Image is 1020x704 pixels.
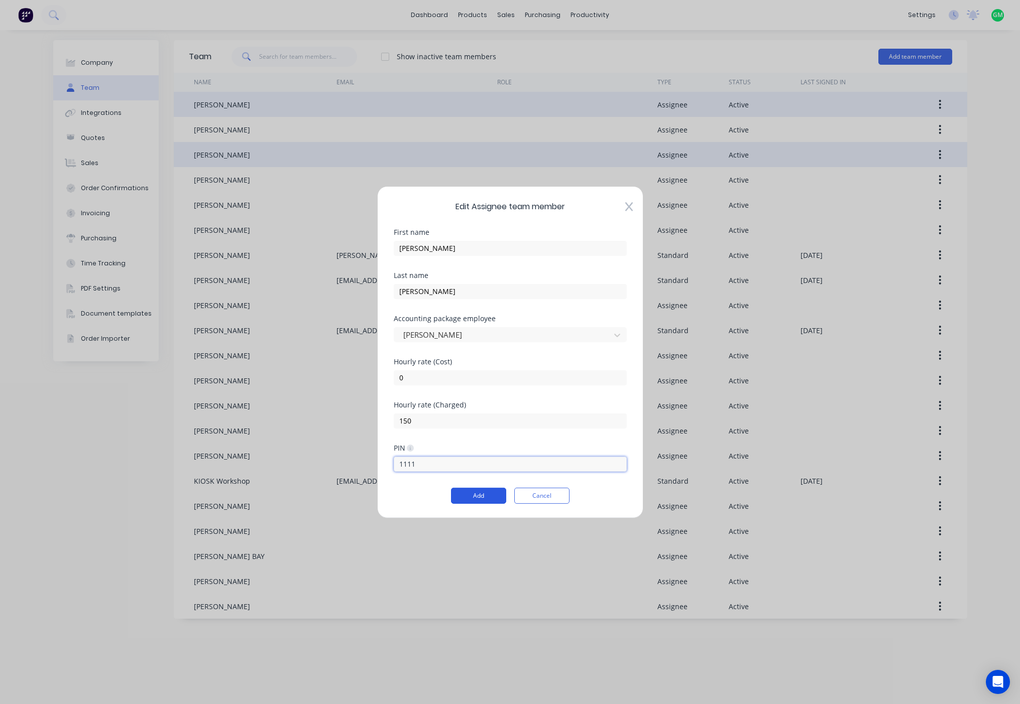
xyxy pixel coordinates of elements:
div: Open Intercom Messenger [986,670,1010,694]
span: Edit Assignee team member [394,200,627,212]
div: First name [394,228,627,235]
div: Hourly rate (Cost) [394,358,627,365]
input: $0 [394,413,627,428]
div: Hourly rate (Charged) [394,401,627,408]
div: Accounting package employee [394,315,627,322]
button: Cancel [514,488,570,504]
input: $0 [394,370,627,385]
div: PIN [394,443,414,453]
button: Add [451,488,506,504]
div: Last name [394,271,627,278]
